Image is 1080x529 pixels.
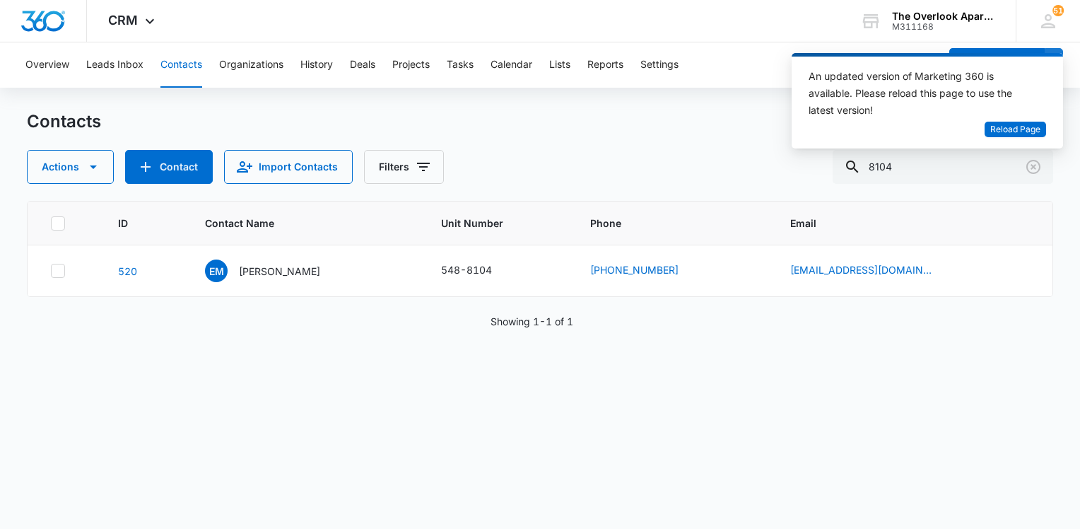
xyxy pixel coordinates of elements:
a: Navigate to contact details page for Emma Miller [118,265,137,277]
button: History [300,42,333,88]
a: [PHONE_NUMBER] [590,262,679,277]
button: Calendar [491,42,532,88]
div: notifications count [1052,5,1064,16]
span: CRM [108,13,138,28]
button: Deals [350,42,375,88]
p: [PERSON_NAME] [239,264,320,279]
button: Organizations [219,42,283,88]
button: Projects [392,42,430,88]
span: Contact Name [205,216,387,231]
div: account id [892,22,995,32]
div: Unit Number - 548-8104 - Select to Edit Field [441,262,517,279]
button: Clear [1022,156,1045,178]
span: 51 [1052,5,1064,16]
button: Actions [27,150,114,184]
button: Lists [549,42,570,88]
button: Tasks [447,42,474,88]
div: Phone - (971) 334-1263 - Select to Edit Field [590,262,704,279]
button: Leads Inbox [86,42,143,88]
span: Unit Number [441,216,556,231]
button: Import Contacts [224,150,353,184]
button: Reload Page [985,122,1046,138]
div: 548-8104 [441,262,492,277]
button: Overview [25,42,69,88]
span: ID [118,216,151,231]
div: Email - emm.miller007@gmail.com - Select to Edit Field [790,262,957,279]
button: Filters [364,150,444,184]
button: Reports [587,42,623,88]
button: Add Contact [949,48,1045,82]
a: [EMAIL_ADDRESS][DOMAIN_NAME] [790,262,932,277]
button: Add Contact [125,150,213,184]
button: Contacts [160,42,202,88]
div: Contact Name - Emma Miller - Select to Edit Field [205,260,346,282]
p: Showing 1-1 of 1 [491,314,573,329]
span: Email [790,216,1009,231]
span: Reload Page [990,123,1040,136]
span: Phone [590,216,736,231]
span: EM [205,260,228,282]
button: Settings [640,42,679,88]
div: account name [892,11,995,22]
h1: Contacts [27,111,101,132]
input: Search Contacts [833,150,1053,184]
div: An updated version of Marketing 360 is available. Please reload this page to use the latest version! [809,68,1029,119]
